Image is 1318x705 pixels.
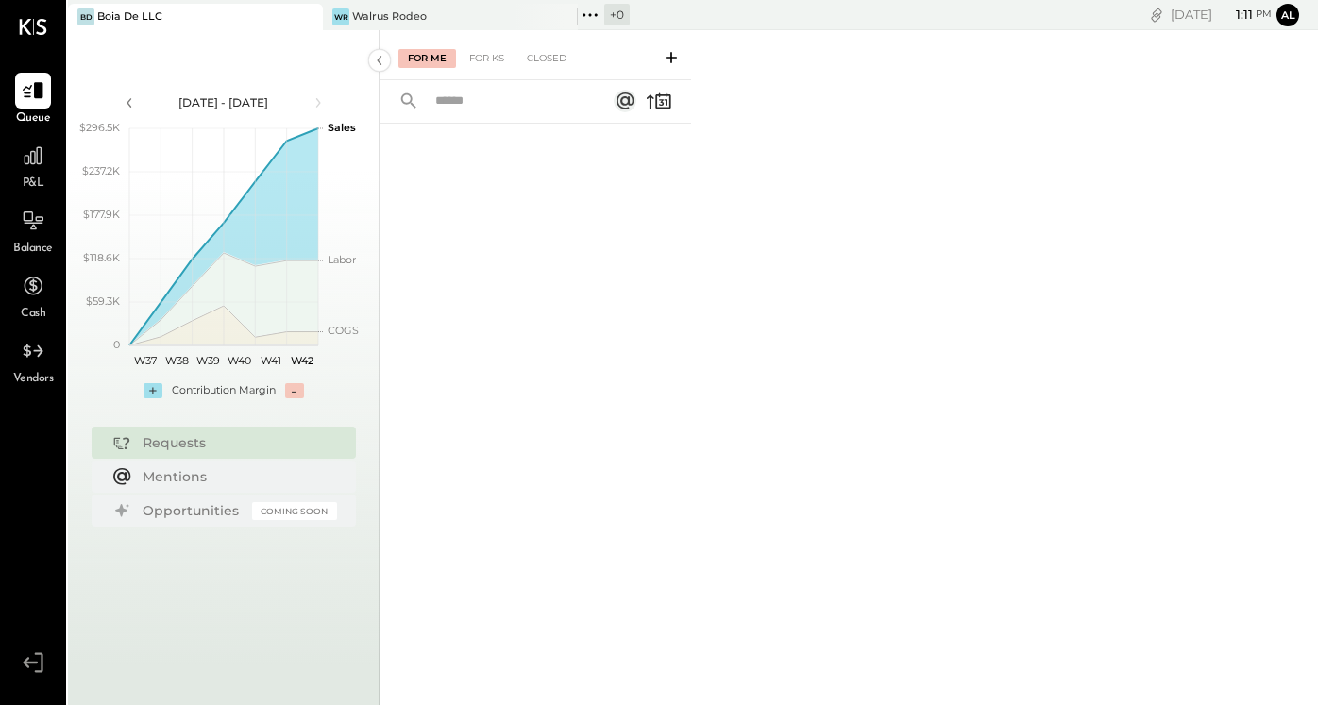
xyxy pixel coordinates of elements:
[1,73,65,127] a: Queue
[13,241,53,258] span: Balance
[1,268,65,323] a: Cash
[164,354,188,367] text: W38
[82,164,120,177] text: $237.2K
[172,383,276,398] div: Contribution Margin
[398,49,456,68] div: For Me
[1,138,65,193] a: P&L
[1276,4,1299,26] button: Al
[1,333,65,388] a: Vendors
[23,176,44,193] span: P&L
[113,338,120,351] text: 0
[1171,6,1272,24] div: [DATE]
[86,294,120,308] text: $59.3K
[261,354,281,367] text: W41
[195,354,219,367] text: W39
[460,49,514,68] div: For KS
[79,121,120,134] text: $296.5K
[13,371,54,388] span: Vendors
[285,383,304,398] div: -
[1256,8,1272,21] span: pm
[328,253,356,266] text: Labor
[328,324,359,337] text: COGS
[332,8,349,25] div: WR
[252,502,337,520] div: Coming Soon
[352,9,427,25] div: Walrus Rodeo
[143,467,328,486] div: Mentions
[1215,6,1253,24] span: 1 : 11
[143,433,328,452] div: Requests
[143,501,243,520] div: Opportunities
[97,9,162,25] div: Boia De LLC
[1,203,65,258] a: Balance
[604,4,630,25] div: + 0
[16,110,51,127] span: Queue
[21,306,45,323] span: Cash
[328,121,356,134] text: Sales
[77,8,94,25] div: BD
[228,354,251,367] text: W40
[133,354,156,367] text: W37
[83,251,120,264] text: $118.6K
[144,383,162,398] div: +
[83,208,120,221] text: $177.9K
[517,49,576,68] div: Closed
[1147,5,1166,25] div: copy link
[144,94,304,110] div: [DATE] - [DATE]
[291,354,313,367] text: W42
